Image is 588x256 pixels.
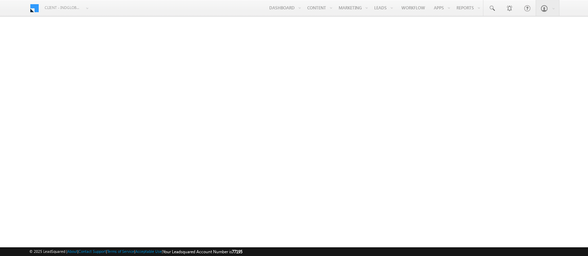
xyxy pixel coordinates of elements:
span: 77195 [232,249,242,254]
a: Contact Support [78,249,106,254]
a: Acceptable Use [135,249,162,254]
a: About [67,249,77,254]
span: © 2025 LeadSquared | | | | | [29,248,242,255]
span: Client - indglobal2 (77195) [45,4,81,11]
a: Terms of Service [107,249,134,254]
span: Your Leadsquared Account Number is [163,249,242,254]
